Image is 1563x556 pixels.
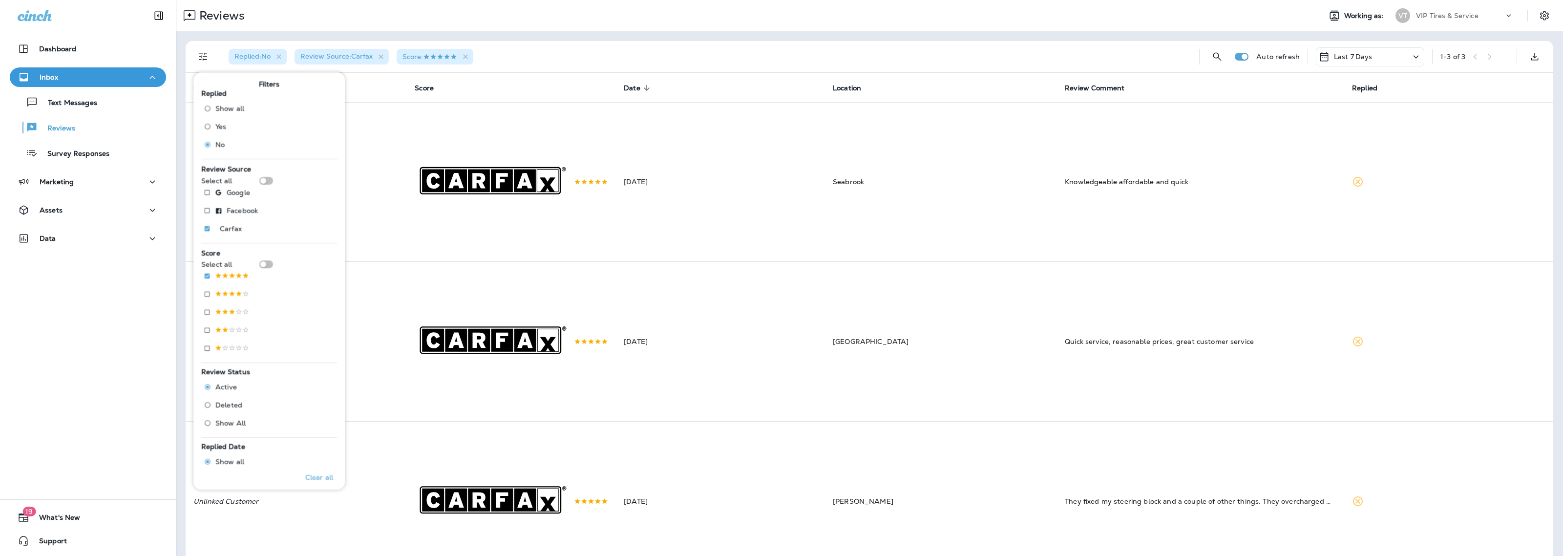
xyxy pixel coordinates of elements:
[415,84,446,92] span: Score
[1334,53,1373,61] p: Last 7 Days
[1395,8,1410,23] div: VT
[397,49,473,64] div: Score:5 Stars
[1065,337,1336,346] div: Quick service, reasonable prices, great customer service
[193,497,399,505] p: Unlinked Customer
[39,45,76,53] p: Dashboard
[10,143,166,163] button: Survey Responses
[22,507,36,516] span: 19
[1207,47,1227,66] button: Search Reviews
[38,99,97,108] p: Text Messages
[1065,84,1137,92] span: Review Comment
[10,67,166,87] button: Inbox
[227,207,258,214] p: Facebook
[229,49,287,64] div: Replied:No
[38,150,109,159] p: Survey Responses
[616,102,825,262] td: [DATE]
[193,47,213,66] button: Filters
[201,165,251,174] span: Review Source
[10,531,166,551] button: Support
[201,177,232,185] p: Select all
[259,80,280,88] span: Filters
[10,117,166,138] button: Reviews
[1065,177,1336,187] div: Knowledgeable affordable and quick
[29,537,67,549] span: Support
[402,52,457,61] span: Score :
[833,84,861,92] span: Location
[1536,7,1553,24] button: Settings
[40,178,74,186] p: Marketing
[1416,12,1479,20] p: VIP Tires & Service
[305,473,333,481] p: Clear all
[10,39,166,59] button: Dashboard
[10,92,166,112] button: Text Messages
[201,367,250,376] span: Review Status
[145,6,172,25] button: Collapse Sidebar
[415,84,434,92] span: Score
[624,84,640,92] span: Date
[29,513,80,525] span: What's New
[10,172,166,192] button: Marketing
[10,200,166,220] button: Assets
[300,52,373,61] span: Review Source : Carfax
[40,73,58,81] p: Inbox
[833,177,864,186] span: Seabrook
[1065,84,1124,92] span: Review Comment
[193,66,345,490] div: Filters
[1525,47,1544,66] button: Export as CSV
[234,52,271,61] span: Replied : No
[38,124,75,133] p: Reviews
[1065,496,1336,506] div: They fixed my steering block and a couple of other things. They overcharged me a bit, but it's qu...
[616,262,825,422] td: [DATE]
[833,84,874,92] span: Location
[215,123,226,130] span: Yes
[201,443,245,451] span: Replied Date
[215,402,242,409] span: Deleted
[833,497,893,506] span: [PERSON_NAME]
[201,249,220,257] span: Score
[1256,53,1300,61] p: Auto refresh
[215,458,244,466] span: Show all
[295,49,389,64] div: Review Source:Carfax
[195,8,245,23] p: Reviews
[40,206,63,214] p: Assets
[1352,84,1390,92] span: Replied
[301,465,337,490] button: Clear all
[10,508,166,527] button: 19What's New
[1440,53,1465,61] div: 1 - 3 of 3
[201,260,232,268] p: Select all
[215,141,225,149] span: No
[1344,12,1386,20] span: Working as:
[201,89,227,98] span: Replied
[215,384,237,391] span: Active
[215,420,246,428] span: Show All
[1352,84,1377,92] span: Replied
[40,235,56,242] p: Data
[624,84,653,92] span: Date
[833,337,908,346] span: [GEOGRAPHIC_DATA]
[220,225,242,233] p: Carfax
[215,105,244,112] span: Show all
[10,229,166,248] button: Data
[227,189,250,196] p: Google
